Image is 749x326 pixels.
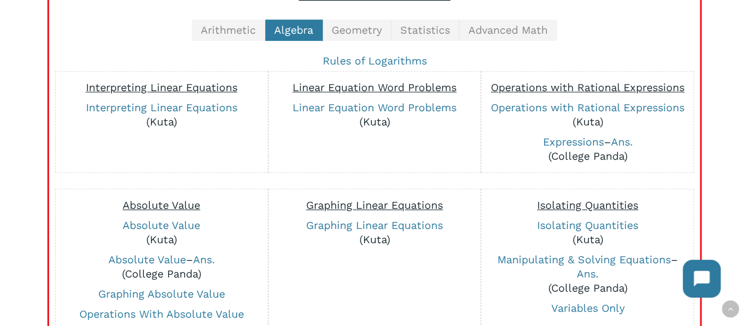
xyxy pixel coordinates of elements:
[487,253,687,295] p: – (College Panda)
[497,253,671,266] a: Manipulating & Solving Equations
[671,248,732,309] iframe: Chatbot
[577,267,599,280] a: Ans.
[193,253,215,266] a: Ans.
[551,302,624,314] a: Variables Only
[275,101,475,129] p: (Kuta)
[537,219,638,231] a: Isolating Quantities
[487,218,687,247] p: (Kuta)
[323,20,391,41] a: Geometry
[323,54,427,67] a: Rules of Logarithms
[306,199,443,211] span: Graphing Linear Equations
[108,253,186,266] a: Absolute Value
[491,81,684,93] span: Operations with Rational Expressions
[265,20,323,41] a: Algebra
[468,24,548,36] span: Advanced Math
[487,101,687,129] p: (Kuta)
[306,219,443,231] a: Graphing Linear Equations
[86,81,237,93] span: Interpreting Linear Equations
[123,219,200,231] a: Absolute Value
[391,20,459,41] a: Statistics
[62,218,262,247] p: (Kuta)
[86,101,237,114] a: Interpreting Linear Equations
[487,135,687,163] p: – (College Panda)
[192,20,265,41] a: Arithmetic
[400,24,450,36] span: Statistics
[274,24,313,36] span: Algebra
[491,101,684,114] a: Operations with Rational Expressions
[610,135,632,148] a: Ans.
[459,20,557,41] a: Advanced Math
[62,253,262,281] p: – (College Panda)
[332,24,382,36] span: Geometry
[292,81,457,93] span: Linear Equation Word Problems
[201,24,256,36] span: Arithmetic
[537,199,638,211] span: Isolating Quantities
[79,308,244,320] a: Operations With Absolute Value
[542,135,603,148] a: Expressions
[123,199,200,211] span: Absolute Value
[275,218,475,247] p: (Kuta)
[292,101,457,114] a: Linear Equation Word Problems
[98,288,225,300] a: Graphing Absolute Value
[62,101,262,129] p: (Kuta)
